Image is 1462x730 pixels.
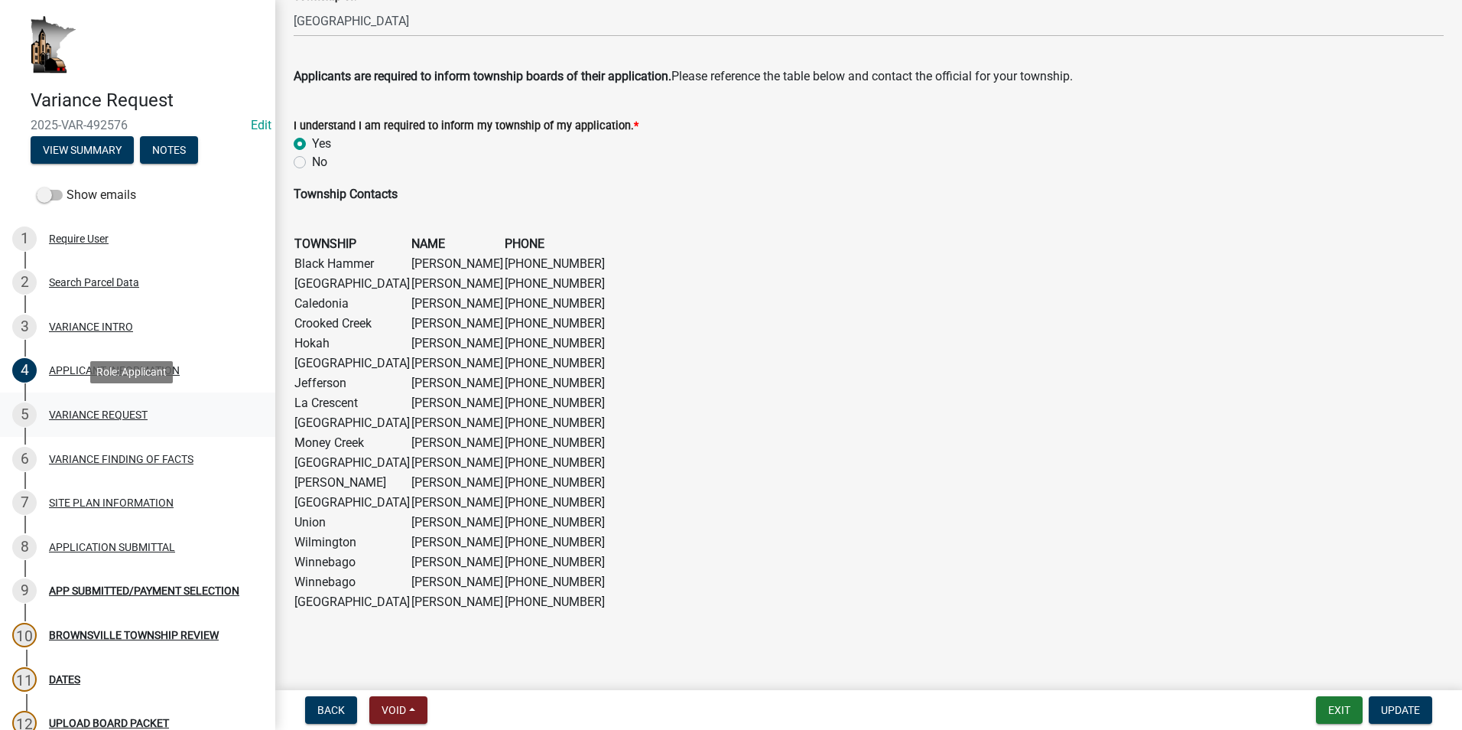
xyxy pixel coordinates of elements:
[12,402,37,427] div: 5
[49,409,148,420] div: VARIANCE REQUEST
[294,334,411,354] td: Hokah
[294,473,411,493] td: [PERSON_NAME]
[294,413,411,433] td: [GEOGRAPHIC_DATA]
[504,473,606,493] td: [PHONE_NUMBER]
[504,513,606,533] td: [PHONE_NUMBER]
[12,578,37,603] div: 9
[411,493,504,513] td: [PERSON_NAME]
[294,354,411,373] td: [GEOGRAPHIC_DATA]
[411,254,504,274] td: [PERSON_NAME]
[49,454,193,464] div: VARIANCE FINDING OF FACTS
[251,118,271,132] wm-modal-confirm: Edit Application Number
[12,358,37,383] div: 4
[411,373,504,393] td: [PERSON_NAME]
[504,274,606,294] td: [PHONE_NUMBER]
[504,254,606,274] td: [PHONE_NUMBER]
[504,294,606,314] td: [PHONE_NUMBER]
[411,294,504,314] td: [PERSON_NAME]
[382,704,406,716] span: Void
[504,314,606,334] td: [PHONE_NUMBER]
[504,453,606,473] td: [PHONE_NUMBER]
[12,667,37,692] div: 11
[90,361,173,383] div: Role: Applicant
[504,393,606,413] td: [PHONE_NUMBER]
[294,236,356,251] strong: TOWNSHIP
[12,623,37,647] div: 10
[294,121,638,132] label: I understand I am required to inform my township of my application.
[505,236,544,251] strong: PHONE
[49,674,80,685] div: DATES
[294,373,411,393] td: Jefferson
[12,270,37,295] div: 2
[294,69,671,83] span: Applicants are required to inform township boards of their application.
[49,542,175,552] div: APPLICATION SUBMITTAL
[1369,696,1432,724] button: Update
[294,254,411,274] td: Black Hammer
[12,535,37,559] div: 8
[1316,696,1363,724] button: Exit
[411,314,504,334] td: [PERSON_NAME]
[294,592,411,612] td: [GEOGRAPHIC_DATA]
[504,493,606,513] td: [PHONE_NUMBER]
[411,533,504,552] td: [PERSON_NAME]
[251,118,271,132] a: Edit
[294,572,411,592] td: Winnebago
[411,513,504,533] td: [PERSON_NAME]
[411,274,504,294] td: [PERSON_NAME]
[294,433,411,453] td: Money Creek
[504,354,606,373] td: [PHONE_NUMBER]
[31,118,245,132] span: 2025-VAR-492576
[140,136,198,164] button: Notes
[31,90,263,112] h4: Variance Request
[312,153,327,171] label: No
[12,490,37,515] div: 7
[504,334,606,354] td: [PHONE_NUMBER]
[49,497,174,508] div: SITE PLAN INFORMATION
[671,69,1073,83] span: Please reference the table below and contact the official for your township.
[294,274,411,294] td: [GEOGRAPHIC_DATA]
[411,473,504,493] td: [PERSON_NAME]
[49,277,139,288] div: Search Parcel Data
[294,294,411,314] td: Caledonia
[504,413,606,433] td: [PHONE_NUMBER]
[294,314,411,334] td: Crooked Creek
[31,145,134,157] wm-modal-confirm: Summary
[294,552,411,572] td: Winnebago
[294,187,398,201] strong: Township Contacts
[31,16,76,73] img: Houston County, Minnesota
[411,453,504,473] td: [PERSON_NAME]
[305,696,357,724] button: Back
[49,630,219,640] div: BROWNSVILLE TOWNSHIP REVIEW
[49,585,239,596] div: APP SUBMITTED/PAYMENT SELECTION
[411,592,504,612] td: [PERSON_NAME]
[504,552,606,572] td: [PHONE_NUMBER]
[12,226,37,251] div: 1
[504,572,606,592] td: [PHONE_NUMBER]
[411,552,504,572] td: [PERSON_NAME]
[49,718,169,728] div: UPLOAD BOARD PACKET
[49,321,133,332] div: VARIANCE INTRO
[294,513,411,533] td: Union
[294,453,411,473] td: [GEOGRAPHIC_DATA]
[37,186,136,204] label: Show emails
[317,704,345,716] span: Back
[294,393,411,413] td: La Crescent
[294,493,411,513] td: [GEOGRAPHIC_DATA]
[504,373,606,393] td: [PHONE_NUMBER]
[411,393,504,413] td: [PERSON_NAME]
[294,533,411,552] td: Wilmington
[12,314,37,339] div: 3
[12,447,37,471] div: 6
[31,136,134,164] button: View Summary
[49,365,180,376] div: APPLICANT INFORMATION
[411,433,504,453] td: [PERSON_NAME]
[411,236,445,251] strong: NAME
[504,592,606,612] td: [PHONE_NUMBER]
[411,572,504,592] td: [PERSON_NAME]
[411,334,504,354] td: [PERSON_NAME]
[140,145,198,157] wm-modal-confirm: Notes
[411,413,504,433] td: [PERSON_NAME]
[49,233,109,244] div: Require User
[504,433,606,453] td: [PHONE_NUMBER]
[411,354,504,373] td: [PERSON_NAME]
